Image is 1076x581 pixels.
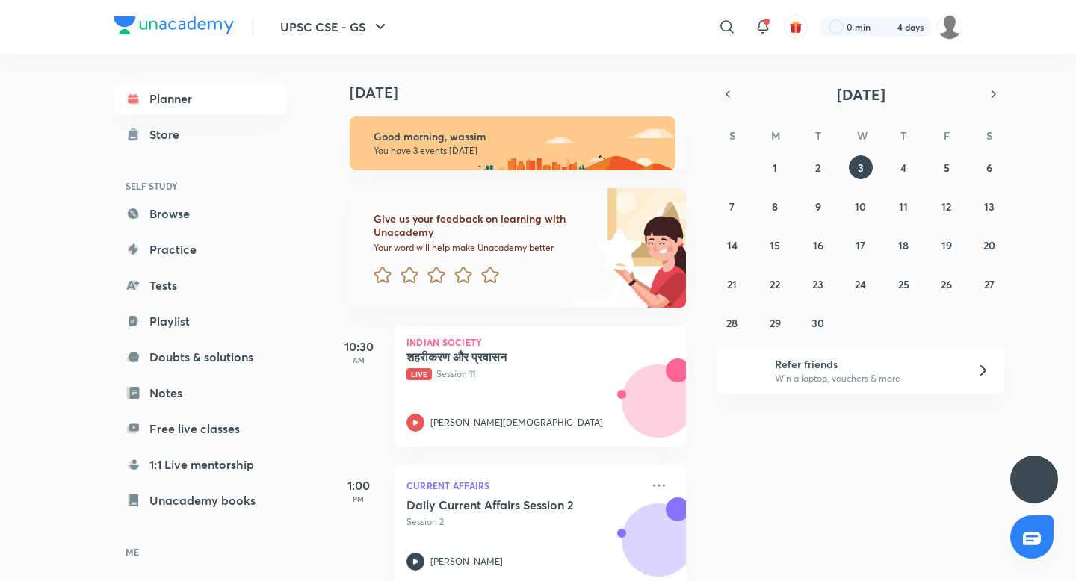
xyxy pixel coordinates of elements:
abbr: September 3, 2025 [858,161,864,175]
abbr: September 5, 2025 [944,161,950,175]
abbr: September 28, 2025 [726,316,738,330]
button: September 13, 2025 [977,194,1001,218]
button: September 1, 2025 [763,155,787,179]
abbr: September 26, 2025 [941,277,952,291]
button: September 5, 2025 [935,155,959,179]
p: Win a laptop, vouchers & more [775,372,959,385]
button: September 21, 2025 [720,272,744,296]
abbr: September 27, 2025 [984,277,995,291]
abbr: Tuesday [815,128,821,143]
h6: Refer friends [775,356,959,372]
img: ttu [1025,470,1043,488]
h4: [DATE] [350,84,701,102]
abbr: Friday [944,128,950,143]
abbr: Wednesday [857,128,868,143]
a: Store [114,119,287,149]
p: PM [329,494,389,503]
button: September 18, 2025 [891,233,915,257]
abbr: Thursday [900,128,906,143]
abbr: September 9, 2025 [815,199,821,214]
a: Practice [114,234,287,264]
p: [PERSON_NAME] [430,555,503,568]
abbr: September 10, 2025 [855,199,866,214]
button: September 25, 2025 [891,272,915,296]
abbr: September 21, 2025 [727,277,737,291]
button: September 15, 2025 [763,233,787,257]
p: Current Affairs [406,476,641,494]
a: Planner [114,84,287,114]
span: [DATE] [837,84,885,105]
button: September 26, 2025 [935,272,959,296]
img: streak [879,19,894,34]
button: September 19, 2025 [935,233,959,257]
a: Tests [114,270,287,300]
h6: Good morning, wassim [374,130,662,143]
abbr: September 18, 2025 [898,238,909,252]
a: 1:1 Live mentorship [114,450,287,479]
a: Browse [114,199,287,229]
abbr: September 12, 2025 [941,199,951,214]
p: [PERSON_NAME][DEMOGRAPHIC_DATA] [430,416,603,429]
img: referral [729,355,759,385]
abbr: September 15, 2025 [770,238,780,252]
a: Company Logo [114,16,234,38]
button: September 29, 2025 [763,311,787,335]
abbr: September 8, 2025 [772,199,778,214]
button: September 16, 2025 [806,233,830,257]
a: Unacademy books [114,485,287,515]
img: Company Logo [114,16,234,34]
p: AM [329,355,389,364]
abbr: Monday [771,128,780,143]
h5: 10:30 [329,338,389,355]
button: September 30, 2025 [806,311,830,335]
h6: ME [114,539,287,565]
p: Your word will help make Unacademy better [374,242,592,254]
button: September 17, 2025 [849,233,873,257]
div: Store [149,125,188,143]
img: feedback_image [546,188,686,308]
button: September 2, 2025 [806,155,830,179]
button: September 3, 2025 [849,155,873,179]
button: September 9, 2025 [806,194,830,218]
button: September 12, 2025 [935,194,959,218]
img: avatar [789,20,803,34]
button: September 7, 2025 [720,194,744,218]
abbr: September 17, 2025 [856,238,865,252]
abbr: September 7, 2025 [729,199,735,214]
a: Free live classes [114,414,287,444]
abbr: September 16, 2025 [813,238,823,252]
p: You have 3 events [DATE] [374,145,662,157]
abbr: September 24, 2025 [855,277,866,291]
a: Playlist [114,306,287,336]
button: September 10, 2025 [849,194,873,218]
abbr: September 25, 2025 [898,277,909,291]
abbr: September 4, 2025 [900,161,906,175]
img: wassim [937,14,962,40]
button: September 23, 2025 [806,272,830,296]
a: Notes [114,378,287,408]
abbr: September 13, 2025 [984,199,995,214]
button: September 14, 2025 [720,233,744,257]
p: Indian Society [406,338,674,347]
button: [DATE] [738,84,983,105]
h6: Give us your feedback on learning with Unacademy [374,212,592,239]
abbr: Sunday [729,128,735,143]
abbr: September 1, 2025 [773,161,777,175]
button: September 22, 2025 [763,272,787,296]
button: September 11, 2025 [891,194,915,218]
p: Session 2 [406,515,641,529]
abbr: Saturday [986,128,992,143]
abbr: September 11, 2025 [899,199,908,214]
button: September 20, 2025 [977,233,1001,257]
button: September 28, 2025 [720,311,744,335]
abbr: September 29, 2025 [770,316,781,330]
img: morning [350,116,675,170]
abbr: September 19, 2025 [941,238,952,252]
button: September 4, 2025 [891,155,915,179]
abbr: September 20, 2025 [983,238,995,252]
button: September 27, 2025 [977,272,1001,296]
button: September 8, 2025 [763,194,787,218]
h5: 1:00 [329,476,389,494]
button: September 24, 2025 [849,272,873,296]
h5: Daily Current Affairs Session 2 [406,497,593,512]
